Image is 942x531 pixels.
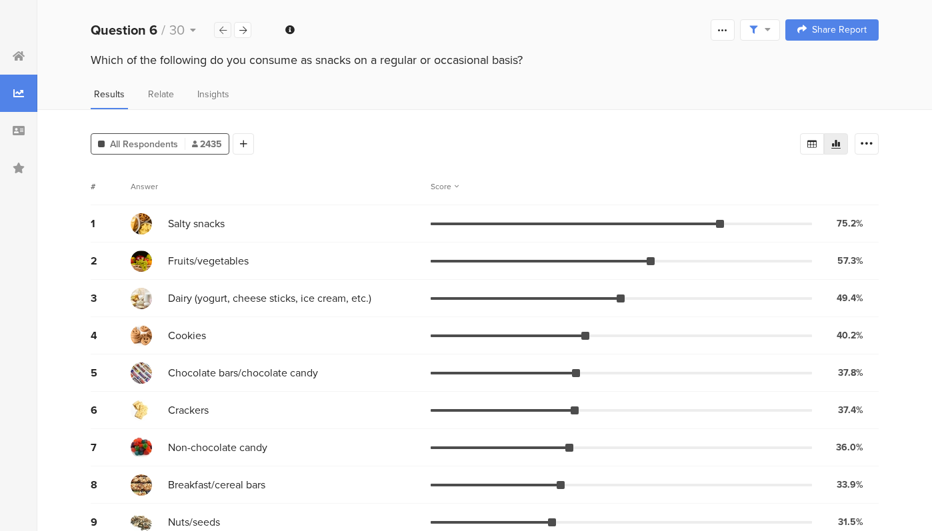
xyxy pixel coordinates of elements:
span: Results [94,87,125,101]
span: All Respondents [110,137,178,151]
span: Chocolate bars/chocolate candy [168,365,318,380]
b: Question 6 [91,20,157,40]
span: Cookies [168,328,206,343]
div: 37.4% [838,403,863,417]
span: / [161,20,165,40]
div: 9 [91,514,131,530]
div: 75.2% [837,217,863,231]
span: 30 [169,20,185,40]
div: 40.2% [837,328,863,342]
div: Score [431,181,459,193]
div: 33.9% [837,478,863,492]
div: 7 [91,440,131,455]
img: d3718dnoaommpf.cloudfront.net%2Fitem%2Fbae4bf2b9357f1377788.jpe [131,213,152,235]
div: 36.0% [836,440,863,454]
img: d3718dnoaommpf.cloudfront.net%2Fitem%2Fc929892f811b09d790b8.jpe [131,362,152,384]
div: 57.3% [837,254,863,268]
img: d3718dnoaommpf.cloudfront.net%2Fitem%2Fd7733e7022cb61244c7a.jpe [131,251,152,272]
img: d3718dnoaommpf.cloudfront.net%2Fitem%2F7fcb182faf3b905f8fee.jpe [131,474,152,496]
span: Breakfast/cereal bars [168,477,265,492]
span: Relate [148,87,174,101]
div: 2 [91,253,131,268]
span: Non-chocolate candy [168,440,267,455]
div: Which of the following do you consume as snacks on a regular or occasional basis? [91,51,879,69]
span: Nuts/seeds [168,514,220,530]
span: Salty snacks [168,216,225,231]
div: 49.4% [837,291,863,305]
div: 37.8% [838,366,863,380]
span: Crackers [168,402,209,418]
div: 3 [91,290,131,306]
img: d3718dnoaommpf.cloudfront.net%2Fitem%2Fd6d22b179a4c2243d6df.jpe [131,400,152,421]
span: Insights [197,87,229,101]
span: Share Report [812,25,867,35]
img: d3718dnoaommpf.cloudfront.net%2Fitem%2Ff5507e0d99801d22beff.jpe [131,288,152,309]
img: d3718dnoaommpf.cloudfront.net%2Fitem%2F9b201e361cd7df38fc35.jpe [131,437,152,458]
div: 6 [91,402,131,418]
div: 8 [91,477,131,492]
div: 31.5% [838,515,863,529]
div: Answer [131,181,158,193]
span: 2435 [192,137,222,151]
span: Dairy (yogurt, cheese sticks, ice cream, etc.) [168,290,371,306]
div: 1 [91,216,131,231]
span: Fruits/vegetables [168,253,249,268]
img: d3718dnoaommpf.cloudfront.net%2Fitem%2F65a0c2735c18c3917e10.jpe [131,325,152,346]
div: 4 [91,328,131,343]
div: # [91,181,131,193]
div: 5 [91,365,131,380]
